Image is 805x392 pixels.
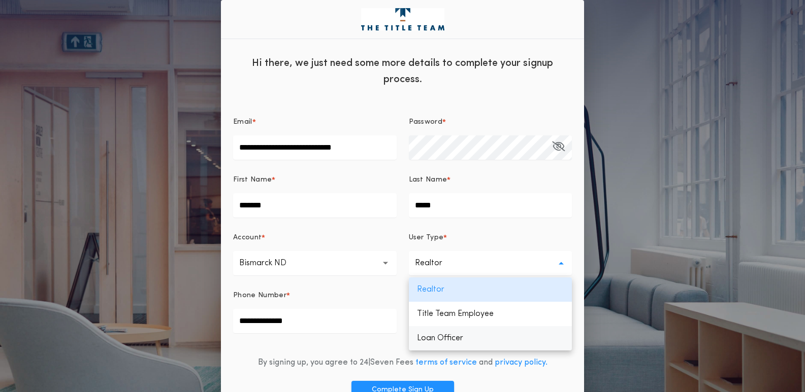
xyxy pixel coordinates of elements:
[233,233,262,243] p: Account
[409,175,447,185] p: Last Name
[409,302,572,326] p: Title Team Employee
[221,47,584,93] div: Hi there, we just need some more details to complete your signup process.
[409,233,444,243] p: User Type
[415,257,459,269] p: Realtor
[409,251,572,275] button: Realtor
[415,359,477,367] a: terms of service
[552,135,565,160] button: Password*
[233,309,397,333] input: Phone Number*
[409,135,572,160] input: Password*
[409,326,572,350] p: Loan Officer
[233,175,272,185] p: First Name
[233,193,397,218] input: First Name*
[258,357,548,369] div: By signing up, you agree to 24|Seven Fees and
[361,8,444,30] img: logo
[233,251,397,275] button: Bismarck ND
[409,193,572,218] input: Last Name*
[233,291,286,301] p: Phone Number
[233,117,252,127] p: Email
[233,135,397,160] input: Email*
[409,277,572,302] p: Realtor
[409,277,572,350] ul: Realtor
[239,257,303,269] p: Bismarck ND
[409,117,443,127] p: Password
[495,359,548,367] a: privacy policy.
